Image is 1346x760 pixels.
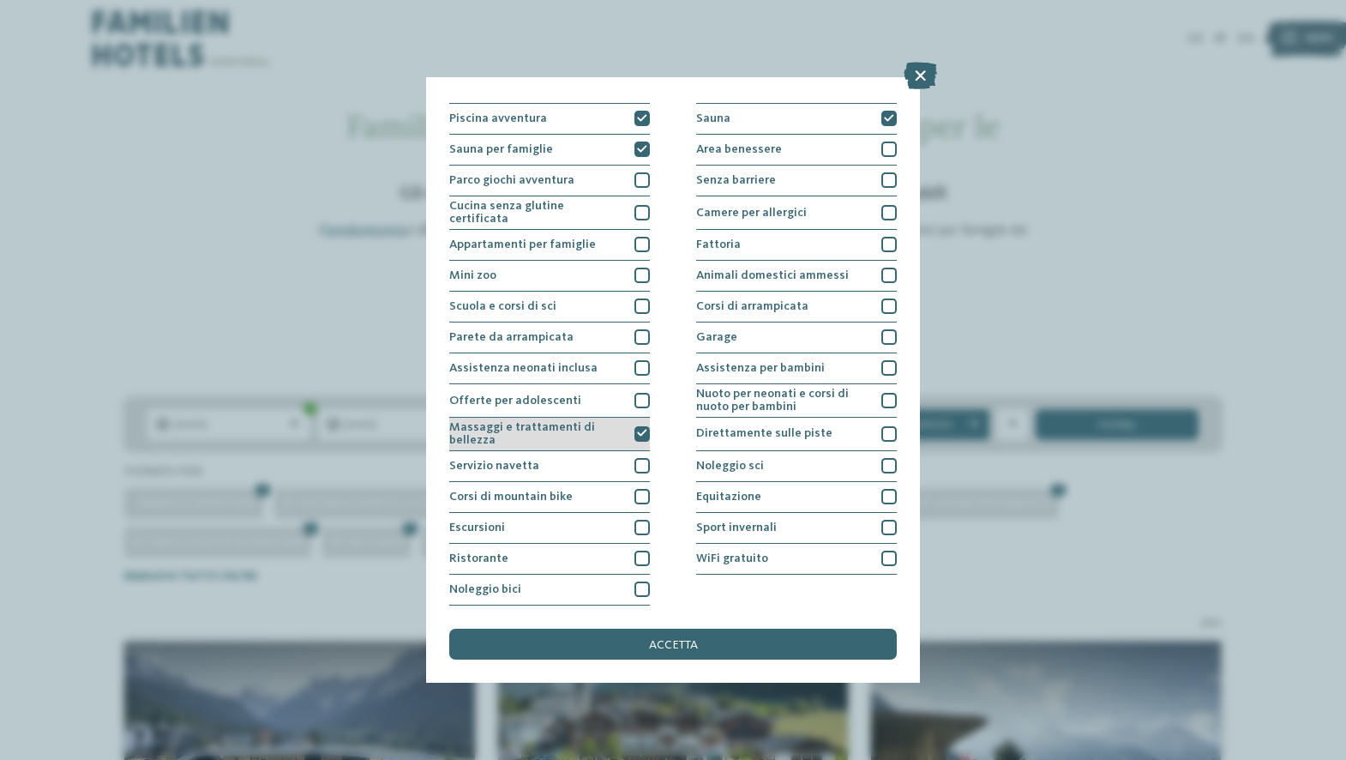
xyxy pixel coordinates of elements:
span: Servizio navetta [449,460,539,472]
span: accetta [649,639,698,651]
span: Garage [696,331,737,343]
span: Sauna [696,112,730,124]
span: Escursioni [449,522,505,534]
span: Corsi di arrampicata [696,300,808,312]
span: Camere per allergici [696,207,807,219]
span: Piscina avventura [449,112,547,124]
span: WiFi gratuito [696,552,768,564]
span: Area benessere [696,143,782,155]
span: Fattoria [696,238,741,250]
span: Cucina senza glutine certificata [449,200,623,225]
span: Parete da arrampicata [449,331,574,343]
span: Equitazione [696,491,761,503]
span: Assistenza per bambini [696,362,825,374]
span: Sauna per famiglie [449,143,553,155]
span: Scuola e corsi di sci [449,300,556,312]
span: Parco giochi avventura [449,174,574,186]
span: Noleggio sci [696,460,764,472]
span: Direttamente sulle piste [696,427,832,439]
span: Massaggi e trattamenti di bellezza [449,421,623,446]
span: Mini zoo [449,269,496,281]
span: Nuoto per neonati e corsi di nuoto per bambini [696,388,870,413]
span: Ristorante [449,552,508,564]
span: Sport invernali [696,522,777,534]
span: Offerte per adolescenti [449,395,581,407]
span: Assistenza neonati inclusa [449,362,598,374]
span: Senza barriere [696,174,776,186]
span: Corsi di mountain bike [449,491,573,503]
span: Noleggio bici [449,583,521,595]
span: Appartamenti per famiglie [449,238,596,250]
span: Animali domestici ammessi [696,269,849,281]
